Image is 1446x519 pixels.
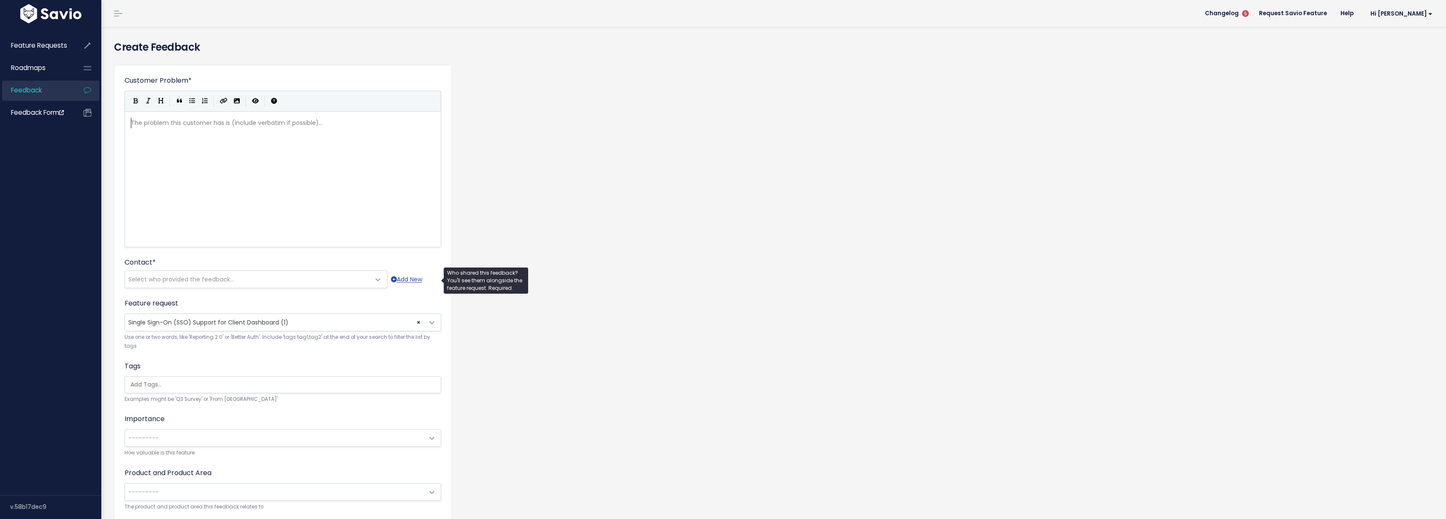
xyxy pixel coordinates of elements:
[231,95,243,108] button: Import an image
[125,468,212,478] label: Product and Product Area
[125,395,441,404] small: Examples might be 'Q3 Survey' or 'From [GEOGRAPHIC_DATA]'
[198,95,211,108] button: Numbered List
[2,81,70,100] a: Feedback
[1252,7,1334,20] a: Request Savio Feature
[114,40,1433,55] h4: Create Feedback
[125,314,424,331] span: Single Sign-On (SSO) Support for Client Dashboard (1)
[1370,11,1432,17] span: Hi [PERSON_NAME]
[217,95,231,108] button: Create Link
[391,274,422,285] a: Add New
[125,298,178,308] label: Feature request
[173,95,186,108] button: Quote
[249,95,262,108] button: Toggle Preview
[129,95,142,108] button: Bold
[11,41,67,50] span: Feature Requests
[125,257,156,268] label: Contact
[125,333,441,351] small: Use one or two words, like 'Reporting 2.0' or 'Better Auth'. Include 'tags:tag1,tag2' at the end ...
[11,86,42,95] span: Feedback
[125,503,441,511] small: The product and product area this feedback relates to
[128,275,234,284] span: Select who provided the feedback...
[1242,10,1249,17] span: 5
[142,95,155,108] button: Italic
[2,58,70,78] a: Roadmaps
[10,496,101,518] div: v.58b17dec9
[246,96,247,106] i: |
[1205,11,1239,16] span: Changelog
[127,380,443,389] input: Add Tags...
[186,95,198,108] button: Generic List
[2,36,70,55] a: Feature Requests
[125,76,192,86] label: Customer Problem
[125,414,165,424] label: Importance
[264,96,265,106] i: |
[11,108,64,117] span: Feedback form
[128,434,159,442] span: ---------
[11,63,46,72] span: Roadmaps
[1334,7,1360,20] a: Help
[128,318,288,327] span: Single Sign-On (SSO) Support for Client Dashboard (1)
[444,268,528,294] div: Who shared this feedback? You'll see them alongside the feature request. Required.
[18,4,84,23] img: logo-white.9d6f32f41409.svg
[128,488,159,496] span: ---------
[2,103,70,122] a: Feedback form
[170,96,171,106] i: |
[417,314,421,331] span: ×
[155,95,167,108] button: Heading
[125,449,441,457] small: How valuable is this feature
[1360,7,1439,20] a: Hi [PERSON_NAME]
[125,361,141,371] label: Tags
[125,314,441,331] span: Single Sign-On (SSO) Support for Client Dashboard (1)
[268,95,280,108] button: Markdown Guide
